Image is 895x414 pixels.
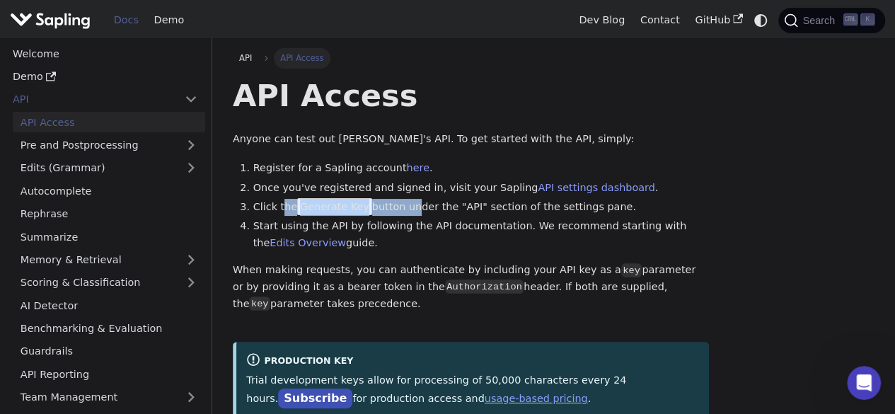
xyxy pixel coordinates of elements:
a: Memory & Retrieval [13,250,205,270]
a: Rephrase [13,204,205,224]
code: key [621,263,642,277]
a: Subscribe [278,389,352,409]
a: here [406,162,429,173]
li: Register for a Sapling account . [253,160,710,177]
code: Authorization [445,280,524,294]
a: API Reporting [13,364,205,384]
a: Dev Blog [571,9,632,31]
a: Edits (Grammar) [13,158,205,178]
a: Demo [5,67,205,87]
a: Autocomplete [13,180,205,201]
a: Docs [106,9,146,31]
a: API [233,48,259,68]
li: Once you've registered and signed in, visit your Sapling . [253,180,710,197]
a: Benchmarking & Evaluation [13,318,205,339]
iframe: Intercom live chat [847,366,881,400]
a: usage-based pricing [485,393,588,404]
button: Collapse sidebar category 'API' [177,89,205,110]
a: Demo [146,9,192,31]
span: API Access [274,48,330,68]
p: When making requests, you can authenticate by including your API key as a parameter or by providi... [233,262,709,312]
p: Trial development keys allow for processing of 50,000 characters every 24 hours. for production a... [246,372,699,408]
a: Sapling.ai [10,10,96,30]
li: Click the button under the "API" section of the settings pane. [253,199,710,216]
li: Start using the API by following the API documentation. We recommend starting with the guide. [253,218,710,252]
a: API Access [13,112,205,132]
a: Guardrails [13,341,205,362]
code: key [249,297,270,311]
a: Pre and Postprocessing [13,135,205,156]
a: AI Detector [13,295,205,316]
a: Edits Overview [270,237,346,248]
a: Contact [633,9,688,31]
button: Search (Ctrl+K) [778,8,884,33]
span: API [239,53,252,63]
span: Generate Key [297,198,372,215]
a: API settings dashboard [538,182,654,193]
a: Scoring & Classification [13,272,205,293]
h1: API Access [233,76,709,115]
button: Switch between dark and light mode (currently system mode) [751,10,771,30]
nav: Breadcrumbs [233,48,709,68]
span: Search [798,15,843,26]
a: Summarize [13,226,205,247]
a: GitHub [687,9,750,31]
a: API [5,89,177,110]
p: Anyone can test out [PERSON_NAME]'s API. To get started with the API, simply: [233,131,709,148]
img: Sapling.ai [10,10,91,30]
div: Production Key [246,352,699,369]
a: Team Management [13,387,205,408]
kbd: K [860,13,874,26]
a: Welcome [5,43,205,64]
